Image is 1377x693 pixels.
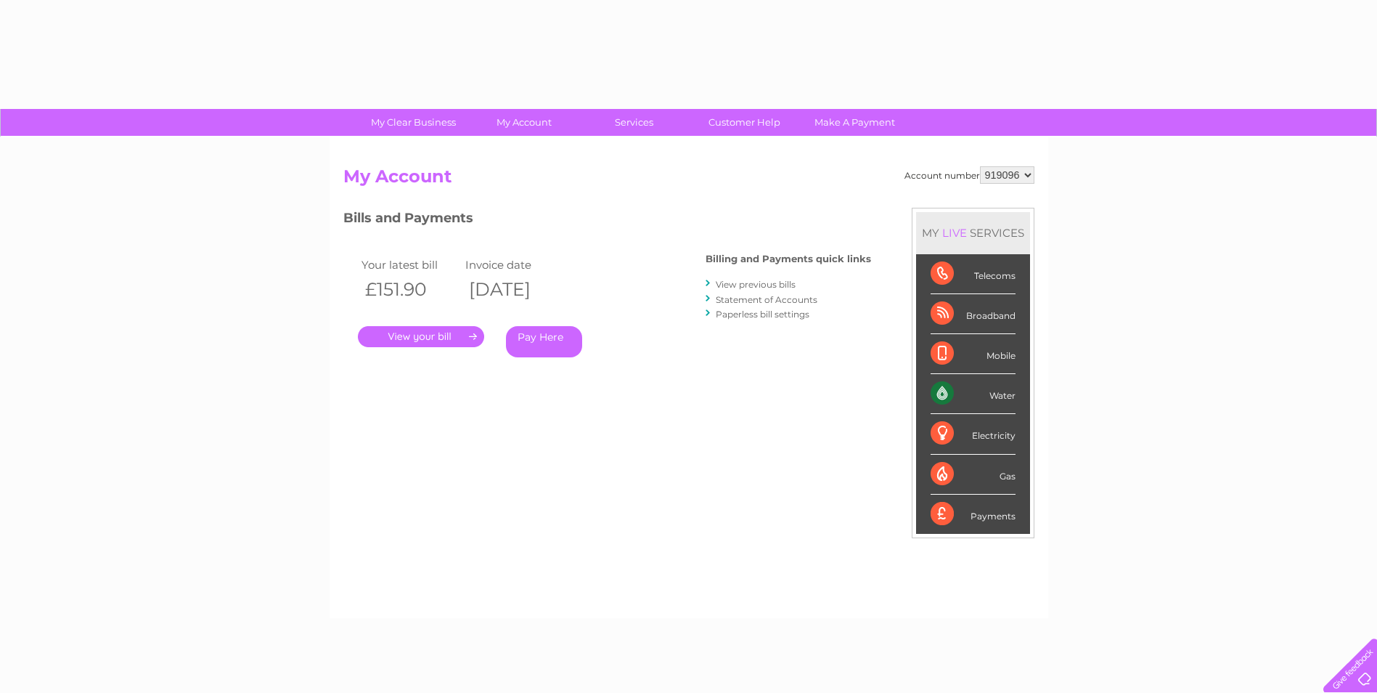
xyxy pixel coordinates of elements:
[358,255,462,275] td: Your latest bill
[931,374,1016,414] div: Water
[795,109,915,136] a: Make A Payment
[343,166,1034,194] h2: My Account
[939,226,970,240] div: LIVE
[343,208,871,233] h3: Bills and Payments
[931,334,1016,374] div: Mobile
[931,495,1016,534] div: Payments
[716,294,817,305] a: Statement of Accounts
[904,166,1034,184] div: Account number
[358,326,484,347] a: .
[931,455,1016,495] div: Gas
[716,309,809,320] a: Paperless bill settings
[354,109,473,136] a: My Clear Business
[574,109,694,136] a: Services
[462,275,566,304] th: [DATE]
[931,254,1016,294] div: Telecoms
[464,109,584,136] a: My Account
[916,212,1030,254] div: MY SERVICES
[685,109,804,136] a: Customer Help
[358,275,462,304] th: £151.90
[706,254,871,264] h4: Billing and Payments quick links
[931,414,1016,454] div: Electricity
[506,326,582,357] a: Pay Here
[462,255,566,275] td: Invoice date
[931,294,1016,334] div: Broadband
[716,279,796,290] a: View previous bills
